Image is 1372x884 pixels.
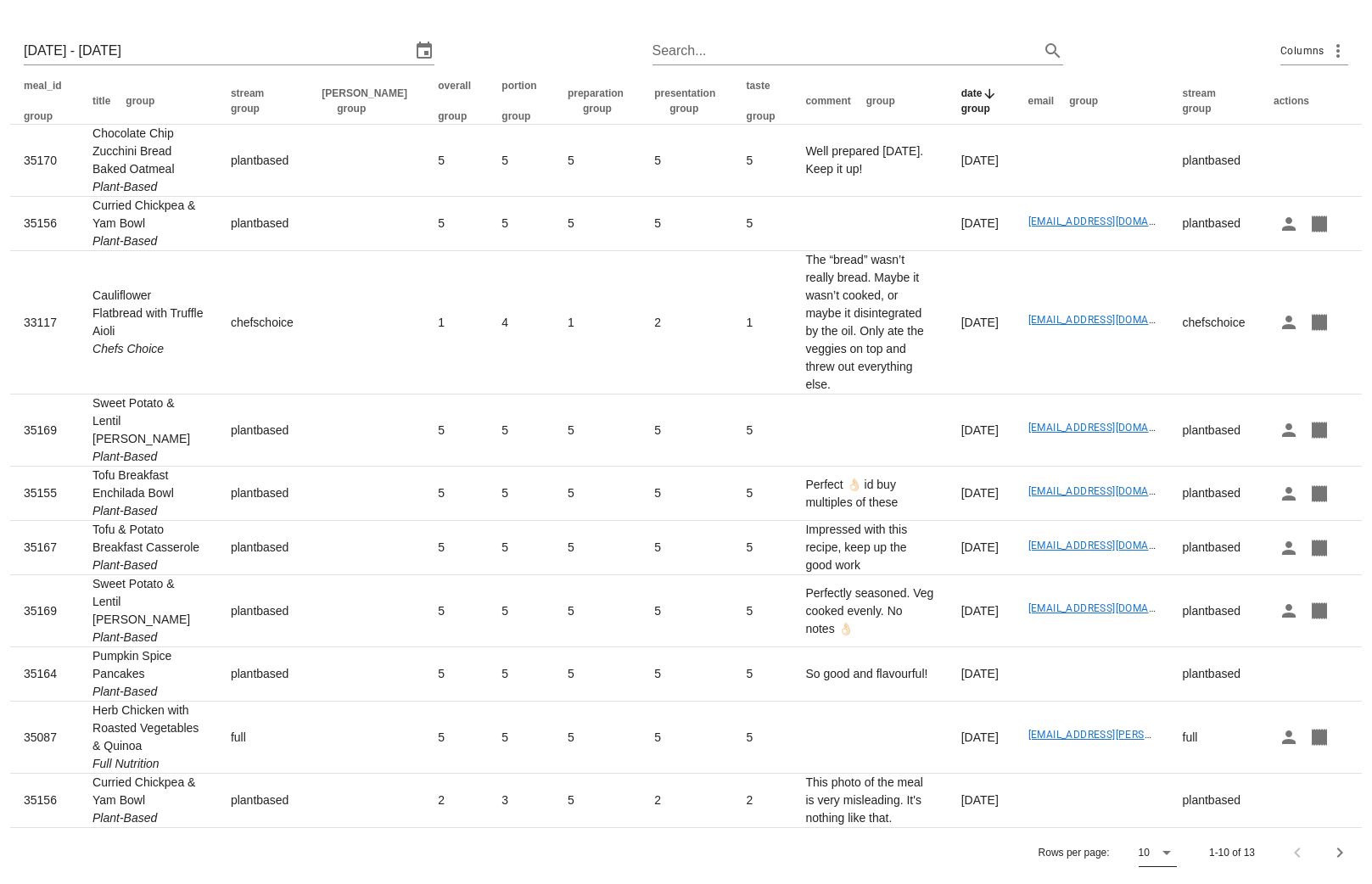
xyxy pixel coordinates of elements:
[641,394,732,467] td: 5
[554,521,641,575] td: 5
[1169,774,1260,827] td: plantbased
[438,80,471,92] span: overall
[424,702,488,774] td: 5
[438,110,467,122] span: group
[488,125,554,197] td: 5
[488,467,554,521] td: 5
[10,78,79,125] th: meal_id: Not sorted. Activate to sort ascending.
[641,125,732,197] td: 5
[217,394,308,467] td: plantbased
[79,774,217,827] td: Curried Chickpea & Yam Bowl
[24,110,53,122] span: group
[79,394,217,467] td: Sweet Potato & Lentil [PERSON_NAME]
[10,774,79,827] td: 35156
[733,702,792,774] td: 5
[1183,87,1216,99] span: stream
[554,125,641,197] td: 5
[641,702,732,774] td: 5
[641,467,732,521] td: 5
[1169,394,1260,467] td: plantbased
[217,467,308,521] td: plantbased
[1169,197,1260,251] td: plantbased
[1028,602,1197,614] a: [EMAIL_ADDRESS][DOMAIN_NAME]
[92,558,157,572] i: Plant-Based
[641,251,732,394] td: 2
[641,647,732,702] td: 5
[424,197,488,251] td: 5
[733,251,792,394] td: 1
[961,87,983,99] span: date
[1280,42,1324,59] span: Columns
[217,125,308,197] td: plantbased
[92,630,157,644] i: Plant-Based
[641,575,732,647] td: 5
[747,110,776,122] span: group
[792,521,947,575] td: Impressed with this recipe, keep up the good work
[554,774,641,827] td: 5
[488,251,554,394] td: 4
[424,647,488,702] td: 5
[79,197,217,251] td: Curried Chickpea & Yam Bowl
[92,450,157,463] i: Plant-Based
[1260,78,1362,125] th: actions
[1169,125,1260,197] td: plantbased
[747,80,770,92] span: taste
[1028,485,1197,497] a: [EMAIL_ADDRESS][DOMAIN_NAME]
[231,103,260,115] span: group
[488,394,554,467] td: 5
[733,197,792,251] td: 5
[654,87,715,99] span: presentation
[92,95,110,107] span: title
[1274,95,1309,107] span: actions
[948,702,1015,774] td: [DATE]
[1169,78,1260,125] th: stream: Not sorted. Activate to sort ascending.
[554,394,641,467] td: 5
[1028,314,1197,326] a: [EMAIL_ADDRESS][DOMAIN_NAME]
[337,103,366,115] span: group
[424,575,488,647] td: 5
[217,702,308,774] td: full
[733,78,792,125] th: taste: Not sorted. Activate to sort ascending.
[217,78,308,125] th: stream: Not sorted. Activate to sort ascending.
[217,521,308,575] td: plantbased
[733,647,792,702] td: 5
[308,78,424,125] th: tod: Not sorted. Activate to sort ascending.
[733,394,792,467] td: 5
[501,80,536,92] span: portion
[79,467,217,521] td: Tofu Breakfast Enchilada Bowl
[79,647,217,702] td: Pumpkin Spice Pancakes
[583,103,612,115] span: group
[217,774,308,827] td: plantbased
[1280,37,1348,64] div: Columns
[217,251,308,394] td: chefschoice
[92,811,157,825] i: Plant-Based
[641,774,732,827] td: 2
[792,774,947,827] td: This photo of the meal is very misleading. It's nothing like that.
[641,521,732,575] td: 5
[961,103,990,115] span: group
[641,197,732,251] td: 5
[488,575,554,647] td: 5
[424,394,488,467] td: 5
[1183,103,1212,115] span: group
[733,774,792,827] td: 2
[948,394,1015,467] td: [DATE]
[554,197,641,251] td: 5
[1169,702,1260,774] td: full
[488,78,554,125] th: portion: Not sorted. Activate to sort ascending.
[1028,422,1197,434] a: [EMAIL_ADDRESS][DOMAIN_NAME]
[792,575,947,647] td: Perfectly seasoned. Veg cooked evenly. No notes 👌🏻
[424,774,488,827] td: 2
[733,125,792,197] td: 5
[792,125,947,197] td: Well prepared [DATE]. Keep it up!
[10,251,79,394] td: 33117
[948,197,1015,251] td: [DATE]
[1169,467,1260,521] td: plantbased
[10,521,79,575] td: 35167
[948,647,1015,702] td: [DATE]
[79,702,217,774] td: Herb Chicken with Roasted Vegetables & Quinoa
[948,774,1015,827] td: [DATE]
[554,702,641,774] td: 5
[24,80,62,92] span: meal_id
[641,78,732,125] th: presentation: Not sorted. Activate to sort ascending.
